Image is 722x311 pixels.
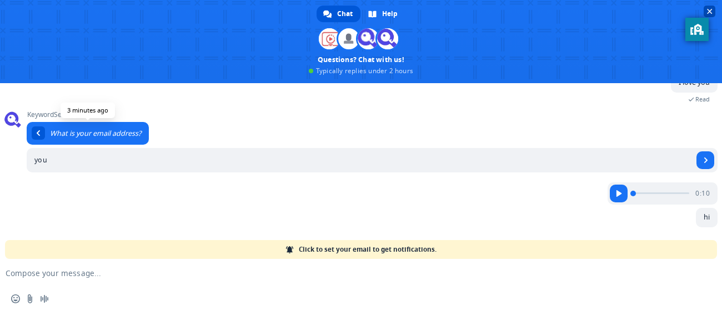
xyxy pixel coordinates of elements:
div: Help [362,6,405,22]
div: Chat [317,6,360,22]
span: KeywordSearch [27,111,718,119]
div: Return to message [32,126,45,140]
span: Read [695,95,710,103]
span: Send [696,151,714,169]
span: Help [382,6,398,22]
span: hi [704,212,710,222]
span: Send a file [26,294,34,303]
span: Play audio [610,185,628,202]
textarea: Compose your message... [6,268,681,278]
span: Chat [337,6,353,22]
span: 0:10 [695,188,710,198]
span: Insert an emoji [11,294,20,303]
button: privacy banner [685,18,709,41]
span: Audio message [40,294,49,303]
span: Click to set your email to get notifications. [299,240,437,259]
span: What is your email address? [50,129,141,138]
input: Enter your email address... [27,148,693,172]
span: Close chat [704,6,715,17]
